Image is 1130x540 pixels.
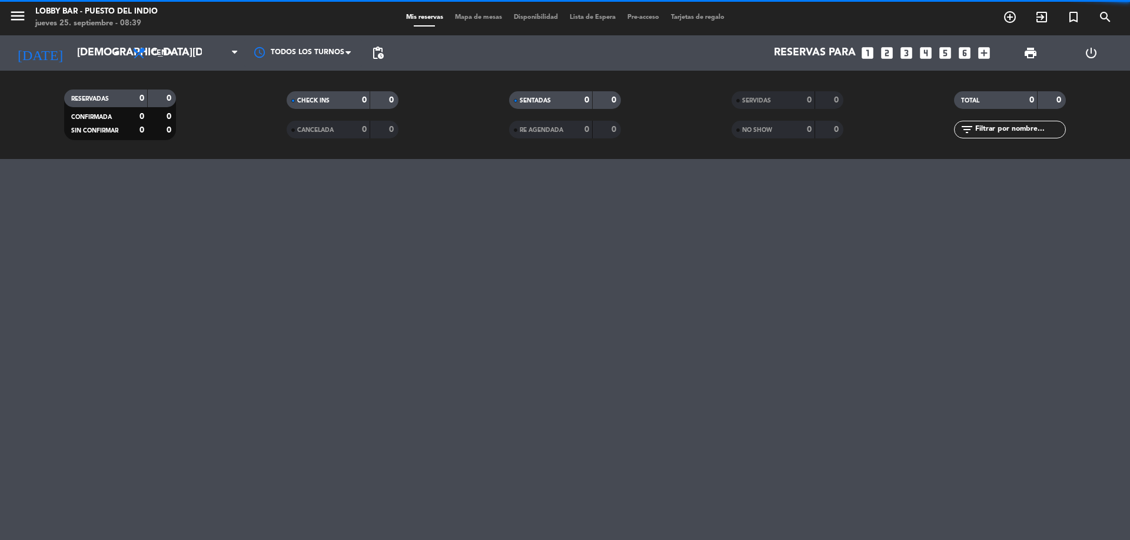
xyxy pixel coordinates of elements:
i: arrow_drop_down [109,46,124,60]
strong: 0 [1029,96,1034,104]
span: SIN CONFIRMAR [71,128,118,134]
span: Mapa de mesas [449,14,508,21]
input: Filtrar por nombre... [974,123,1065,136]
strong: 0 [139,126,144,134]
span: pending_actions [371,46,385,60]
strong: 0 [389,96,396,104]
i: filter_list [960,122,974,137]
strong: 0 [1056,96,1063,104]
strong: 0 [834,125,841,134]
strong: 0 [167,94,174,102]
span: SERVIDAS [742,98,771,104]
span: Disponibilidad [508,14,564,21]
i: search [1098,10,1112,24]
div: jueves 25. septiembre - 08:39 [35,18,158,29]
span: RESERVADAS [71,96,109,102]
span: TOTAL [961,98,979,104]
strong: 0 [584,125,589,134]
strong: 0 [807,96,812,104]
strong: 0 [167,112,174,121]
i: looks_6 [957,45,972,61]
span: CONFIRMADA [71,114,112,120]
span: CHECK INS [297,98,330,104]
i: turned_in_not [1066,10,1081,24]
i: looks_5 [938,45,953,61]
button: menu [9,7,26,29]
strong: 0 [807,125,812,134]
i: looks_one [860,45,875,61]
span: Mis reservas [400,14,449,21]
strong: 0 [167,126,174,134]
i: looks_4 [918,45,933,61]
i: exit_to_app [1035,10,1049,24]
span: Reservas para [774,47,856,59]
span: SENTADAS [520,98,551,104]
strong: 0 [611,125,619,134]
span: Lista de Espera [564,14,621,21]
strong: 0 [834,96,841,104]
strong: 0 [362,125,367,134]
strong: 0 [139,112,144,121]
div: Lobby Bar - Puesto del Indio [35,6,158,18]
i: add_box [976,45,992,61]
i: power_settings_new [1084,46,1098,60]
span: Tarjetas de regalo [665,14,730,21]
i: looks_3 [899,45,914,61]
span: NO SHOW [742,127,772,133]
span: CANCELADA [297,127,334,133]
strong: 0 [584,96,589,104]
i: menu [9,7,26,25]
span: RE AGENDADA [520,127,563,133]
strong: 0 [611,96,619,104]
strong: 0 [139,94,144,102]
span: Cena [152,49,172,57]
span: Pre-acceso [621,14,665,21]
strong: 0 [389,125,396,134]
i: [DATE] [9,40,71,66]
strong: 0 [362,96,367,104]
div: LOG OUT [1061,35,1121,71]
i: looks_two [879,45,895,61]
i: add_circle_outline [1003,10,1017,24]
span: print [1023,46,1038,60]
